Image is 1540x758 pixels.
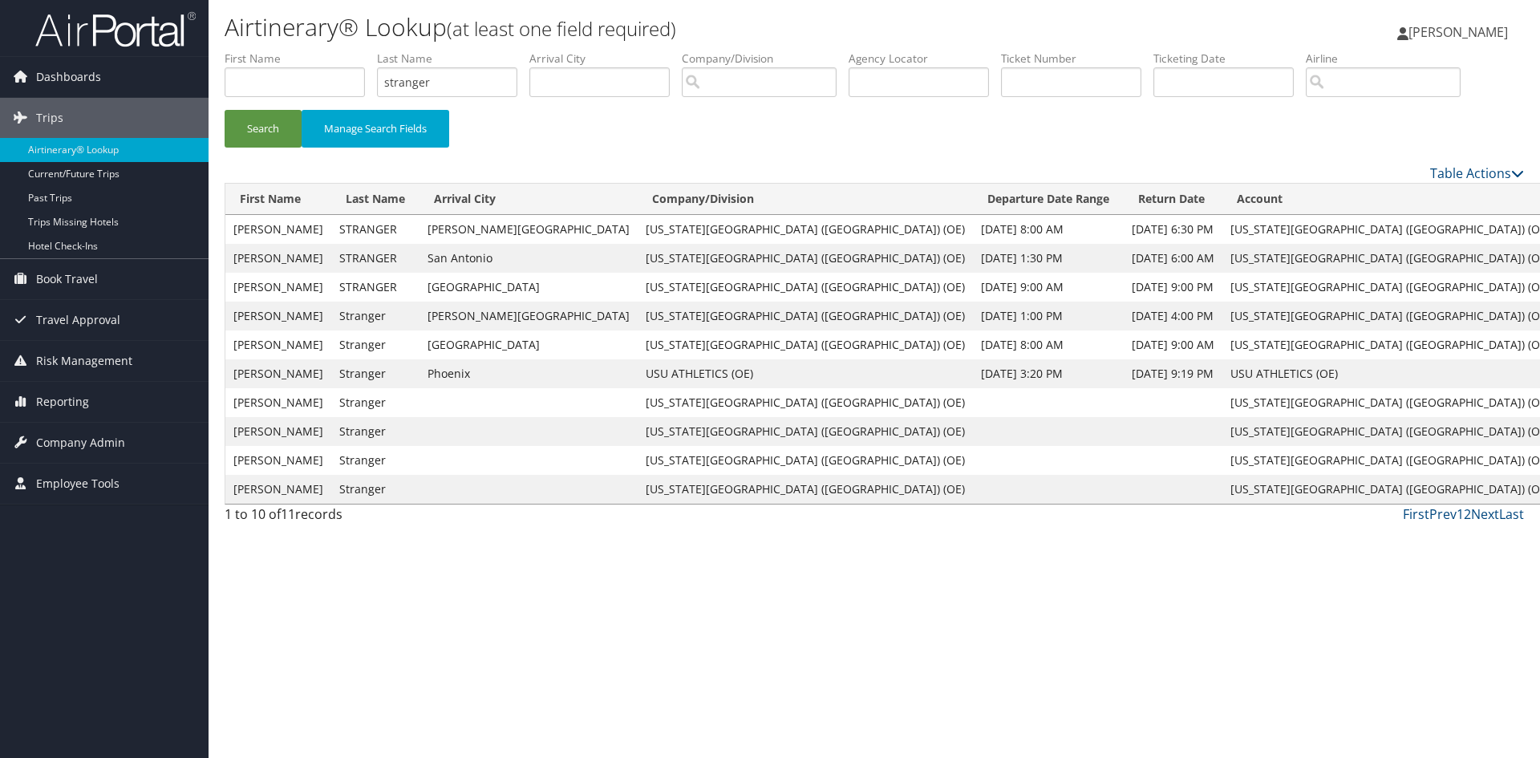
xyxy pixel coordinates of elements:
a: Prev [1429,505,1457,523]
td: Phoenix [419,359,638,388]
th: Company/Division [638,184,973,215]
td: [DATE] 8:00 AM [973,215,1124,244]
div: 1 to 10 of records [225,505,532,532]
td: [US_STATE][GEOGRAPHIC_DATA] ([GEOGRAPHIC_DATA]) (OE) [638,273,973,302]
td: Stranger [331,330,419,359]
td: [PERSON_NAME][GEOGRAPHIC_DATA] [419,302,638,330]
td: [GEOGRAPHIC_DATA] [419,273,638,302]
label: Company/Division [682,51,849,67]
label: Airline [1306,51,1473,67]
td: [PERSON_NAME] [225,244,331,273]
td: [PERSON_NAME] [225,273,331,302]
td: [DATE] 1:00 PM [973,302,1124,330]
td: Stranger [331,417,419,446]
label: Ticket Number [1001,51,1153,67]
td: [PERSON_NAME] [225,359,331,388]
td: Stranger [331,302,419,330]
a: 1 [1457,505,1464,523]
h1: Airtinerary® Lookup [225,10,1091,44]
td: USU ATHLETICS (OE) [638,359,973,388]
label: Agency Locator [849,51,1001,67]
td: [US_STATE][GEOGRAPHIC_DATA] ([GEOGRAPHIC_DATA]) (OE) [638,475,973,504]
a: [PERSON_NAME] [1397,8,1524,56]
a: 2 [1464,505,1471,523]
td: Stranger [331,388,419,417]
span: Employee Tools [36,464,120,504]
td: [PERSON_NAME][GEOGRAPHIC_DATA] [419,215,638,244]
td: [US_STATE][GEOGRAPHIC_DATA] ([GEOGRAPHIC_DATA]) (OE) [638,446,973,475]
td: [US_STATE][GEOGRAPHIC_DATA] ([GEOGRAPHIC_DATA]) (OE) [638,417,973,446]
td: [DATE] 9:19 PM [1124,359,1222,388]
th: Departure Date Range: activate to sort column ascending [973,184,1124,215]
td: [DATE] 3:20 PM [973,359,1124,388]
td: Stranger [331,475,419,504]
td: [US_STATE][GEOGRAPHIC_DATA] ([GEOGRAPHIC_DATA]) (OE) [638,330,973,359]
th: Return Date: activate to sort column ascending [1124,184,1222,215]
td: [DATE] 8:00 AM [973,330,1124,359]
td: [DATE] 4:00 PM [1124,302,1222,330]
td: Stranger [331,446,419,475]
label: Arrival City [529,51,682,67]
label: Ticketing Date [1153,51,1306,67]
td: [PERSON_NAME] [225,417,331,446]
td: [DATE] 9:00 AM [973,273,1124,302]
span: Reporting [36,382,89,422]
td: [PERSON_NAME] [225,388,331,417]
span: Travel Approval [36,300,120,340]
span: Trips [36,98,63,138]
td: Stranger [331,359,419,388]
td: San Antonio [419,244,638,273]
small: (at least one field required) [447,15,676,42]
span: Dashboards [36,57,101,97]
th: First Name: activate to sort column ascending [225,184,331,215]
td: [PERSON_NAME] [225,446,331,475]
a: First [1403,505,1429,523]
td: [DATE] 9:00 AM [1124,330,1222,359]
img: airportal-logo.png [35,10,196,48]
th: Arrival City: activate to sort column ascending [419,184,638,215]
td: [GEOGRAPHIC_DATA] [419,330,638,359]
span: Risk Management [36,341,132,381]
td: [PERSON_NAME] [225,330,331,359]
td: [PERSON_NAME] [225,302,331,330]
button: Search [225,110,302,148]
a: Table Actions [1430,164,1524,182]
td: [DATE] 1:30 PM [973,244,1124,273]
a: Next [1471,505,1499,523]
td: [DATE] 9:00 PM [1124,273,1222,302]
span: Company Admin [36,423,125,463]
td: [DATE] 6:00 AM [1124,244,1222,273]
td: STRANGER [331,244,419,273]
td: [US_STATE][GEOGRAPHIC_DATA] ([GEOGRAPHIC_DATA]) (OE) [638,215,973,244]
a: Last [1499,505,1524,523]
span: 11 [281,505,295,523]
td: [US_STATE][GEOGRAPHIC_DATA] ([GEOGRAPHIC_DATA]) (OE) [638,388,973,417]
span: [PERSON_NAME] [1408,23,1508,41]
td: STRANGER [331,273,419,302]
td: [PERSON_NAME] [225,215,331,244]
td: [US_STATE][GEOGRAPHIC_DATA] ([GEOGRAPHIC_DATA]) (OE) [638,302,973,330]
span: Book Travel [36,259,98,299]
label: First Name [225,51,377,67]
td: [PERSON_NAME] [225,475,331,504]
th: Last Name: activate to sort column ascending [331,184,419,215]
label: Last Name [377,51,529,67]
td: [US_STATE][GEOGRAPHIC_DATA] ([GEOGRAPHIC_DATA]) (OE) [638,244,973,273]
td: STRANGER [331,215,419,244]
button: Manage Search Fields [302,110,449,148]
td: [DATE] 6:30 PM [1124,215,1222,244]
